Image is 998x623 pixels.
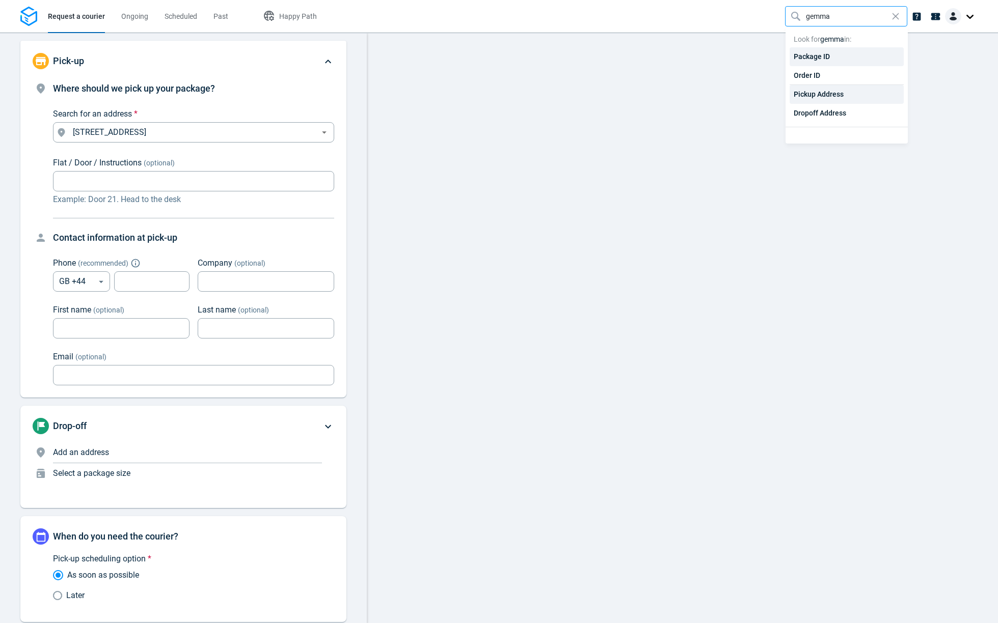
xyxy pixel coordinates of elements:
[53,468,130,478] span: Select a package size
[318,126,331,139] button: Open
[20,41,346,81] div: Pick-up
[53,447,109,457] span: Add an address
[66,589,85,602] span: Later
[53,352,73,361] span: Email
[53,305,91,315] span: First name
[198,305,236,315] span: Last name
[144,159,175,167] span: (optional)
[20,81,346,398] div: Pick-up
[75,353,106,361] span: (optional)
[20,7,37,26] img: Logo
[53,83,215,94] span: Where should we pick up your package?
[53,231,334,245] h4: Contact information at pick-up
[53,420,87,431] span: Drop-off
[53,158,142,167] span: Flat / Door / Instructions
[53,55,84,66] span: Pick-up
[53,258,76,268] span: Phone
[53,531,178,542] span: When do you need the courier?
[67,569,139,581] span: As soon as possible
[790,104,904,123] div: Dropoff Address
[78,259,128,267] span: ( recommended )
[53,271,110,292] div: GB +44
[53,109,132,119] span: Search for an address
[213,12,228,20] span: Past
[121,12,148,20] span: Ongoing
[20,406,346,508] div: Drop-offAdd an addressSelect a package size
[945,8,961,24] img: Client
[806,7,888,26] input: Find your Package
[794,132,900,139] span: Your data history is limited to 90 days.
[53,193,334,206] p: Example: Door 21. Head to the desk
[238,306,269,314] span: (optional)
[790,66,904,85] div: Order ID
[820,35,844,43] span: gemma
[93,306,124,314] span: (optional)
[132,260,139,266] button: Explain "Recommended"
[165,12,197,20] span: Scheduled
[279,12,317,20] span: Happy Path
[786,27,908,43] div: Look for in:
[48,12,105,20] span: Request a courier
[53,554,146,563] span: Pick-up scheduling option
[198,258,232,268] span: Company
[790,85,904,104] div: Pickup Address
[790,47,904,66] div: Package ID
[234,259,265,267] span: (optional)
